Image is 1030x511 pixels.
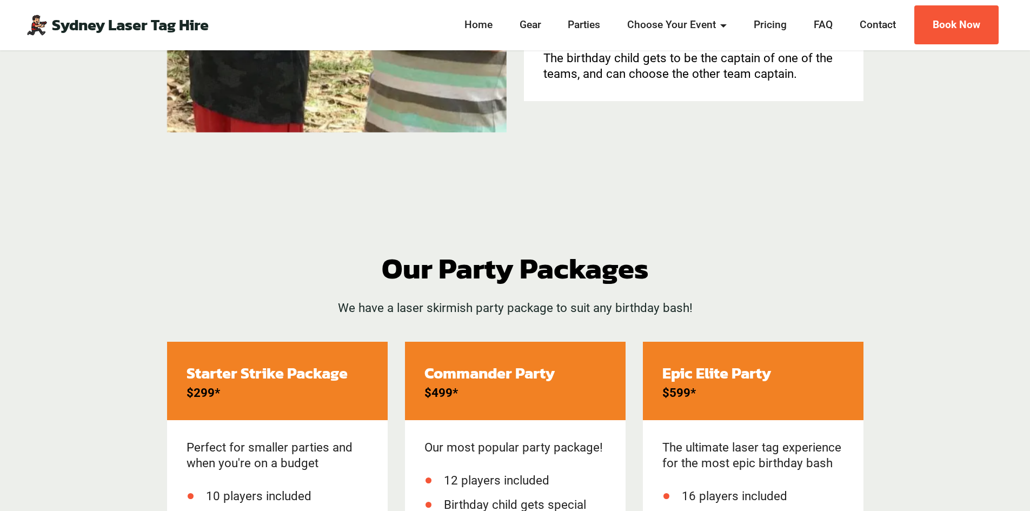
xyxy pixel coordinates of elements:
p: Our most popular party package! [424,440,606,455]
a: FAQ [810,17,836,33]
strong: $499* [424,386,458,400]
strong: Our Party Packages [382,246,648,290]
strong: Commander Party [424,361,555,384]
a: Book Now [914,5,999,45]
p: The birthday child gets to be the captain of one of the teams, and can choose the other team capt... [543,50,844,82]
a: Choose Your Event [624,17,730,33]
h5: We have a laser skirmish party package to suit any birthday bash! [308,300,723,316]
span: 16 players included [682,489,787,503]
strong: Starter Strike Package [187,361,348,384]
a: Contact [856,17,899,33]
span: 12 players included [444,473,549,487]
a: Parties [565,17,604,33]
span: 10 players included [206,489,311,503]
a: Sydney Laser Tag Hire [52,17,209,33]
img: Mobile Laser Tag Parties Sydney [26,14,48,36]
strong: $299* [187,386,220,400]
a: Gear [516,17,544,33]
p: Perfect for smaller parties and when you're on a budget [187,440,368,471]
strong: $599* [662,386,696,400]
strong: Epic Elite Party [662,361,771,384]
a: Home [461,17,496,33]
p: The ultimate laser tag experience for the most epic birthday bash [662,440,844,471]
a: Pricing [750,17,790,33]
